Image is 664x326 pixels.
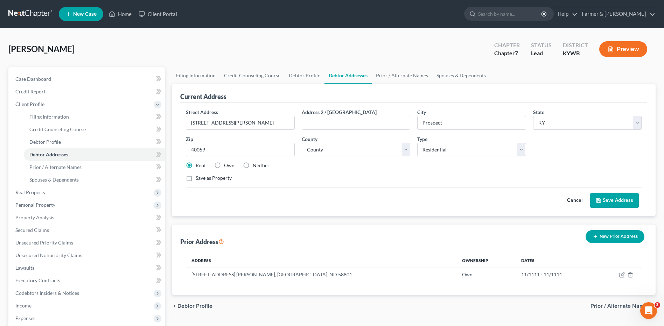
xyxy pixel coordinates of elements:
[563,49,588,57] div: KYWB
[29,114,69,120] span: Filing Information
[177,303,212,309] span: Debtor Profile
[24,161,165,173] a: Prior / Alternate Names
[180,92,226,101] div: Current Address
[29,126,86,132] span: Credit Counseling Course
[586,230,644,243] button: New Prior Address
[559,193,590,207] button: Cancel
[196,162,206,169] label: Rent
[15,202,55,208] span: Personal Property
[29,151,68,157] span: Debtor Addresses
[15,277,60,283] span: Executory Contracts
[196,175,232,182] label: Save as Property
[29,164,82,170] span: Prior / Alternate Names
[24,111,165,123] a: Filing Information
[494,49,520,57] div: Chapter
[186,143,294,157] input: XXXXX
[186,254,456,268] th: Address
[29,177,79,183] span: Spouses & Dependents
[655,302,660,308] span: 3
[220,67,285,84] a: Credit Counseling Course
[24,148,165,161] a: Debtor Addresses
[73,12,97,17] span: New Case
[10,262,165,274] a: Lawsuits
[186,268,456,281] td: [STREET_ADDRESS] [PERSON_NAME], [GEOGRAPHIC_DATA], ND 58801
[29,139,61,145] span: Debtor Profile
[105,8,135,20] a: Home
[456,254,515,268] th: Ownership
[172,303,177,309] i: chevron_left
[8,44,75,54] span: [PERSON_NAME]
[418,116,525,129] input: Enter city...
[224,162,235,169] label: Own
[456,268,515,281] td: Own
[302,108,377,116] label: Address 2 / [GEOGRAPHIC_DATA]
[563,41,588,49] div: District
[15,227,49,233] span: Secured Claims
[324,67,372,84] a: Debtor Addresses
[578,8,655,20] a: Farmer & [PERSON_NAME]
[135,8,181,20] a: Client Portal
[10,236,165,249] a: Unsecured Priority Claims
[417,135,427,143] label: Type
[554,8,578,20] a: Help
[180,238,224,246] div: Prior Address
[186,109,218,115] span: Street Address
[302,116,410,129] input: --
[10,73,165,85] a: Case Dashboard
[590,193,639,208] button: Save Address
[24,123,165,136] a: Credit Counseling Course
[15,252,82,258] span: Unsecured Nonpriority Claims
[478,7,542,20] input: Search by name...
[186,116,294,129] input: Enter street address
[172,303,212,309] button: chevron_left Debtor Profile
[10,211,165,224] a: Property Analysis
[372,67,432,84] a: Prior / Alternate Names
[590,303,656,309] button: Prior / Alternate Names chevron_right
[302,136,317,142] span: County
[516,254,598,268] th: Dates
[533,109,544,115] span: State
[15,88,46,94] span: Credit Report
[10,249,165,262] a: Unsecured Nonpriority Claims
[15,315,35,321] span: Expenses
[432,67,490,84] a: Spouses & Dependents
[24,136,165,148] a: Debtor Profile
[531,49,552,57] div: Lead
[285,67,324,84] a: Debtor Profile
[15,290,79,296] span: Codebtors Insiders & Notices
[253,162,270,169] label: Neither
[15,214,54,220] span: Property Analysis
[10,224,165,236] a: Secured Claims
[531,41,552,49] div: Status
[640,302,657,319] iframe: Intercom live chat
[15,265,34,271] span: Lawsuits
[15,101,44,107] span: Client Profile
[172,67,220,84] a: Filing Information
[15,303,32,309] span: Income
[516,268,598,281] td: 11/1111 - 11/1111
[186,136,193,142] span: Zip
[515,50,518,56] span: 7
[10,85,165,98] a: Credit Report
[494,41,520,49] div: Chapter
[15,76,51,82] span: Case Dashboard
[599,41,647,57] button: Preview
[590,303,650,309] span: Prior / Alternate Names
[15,189,46,195] span: Real Property
[10,274,165,287] a: Executory Contracts
[15,240,73,246] span: Unsecured Priority Claims
[417,109,426,115] span: City
[24,173,165,186] a: Spouses & Dependents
